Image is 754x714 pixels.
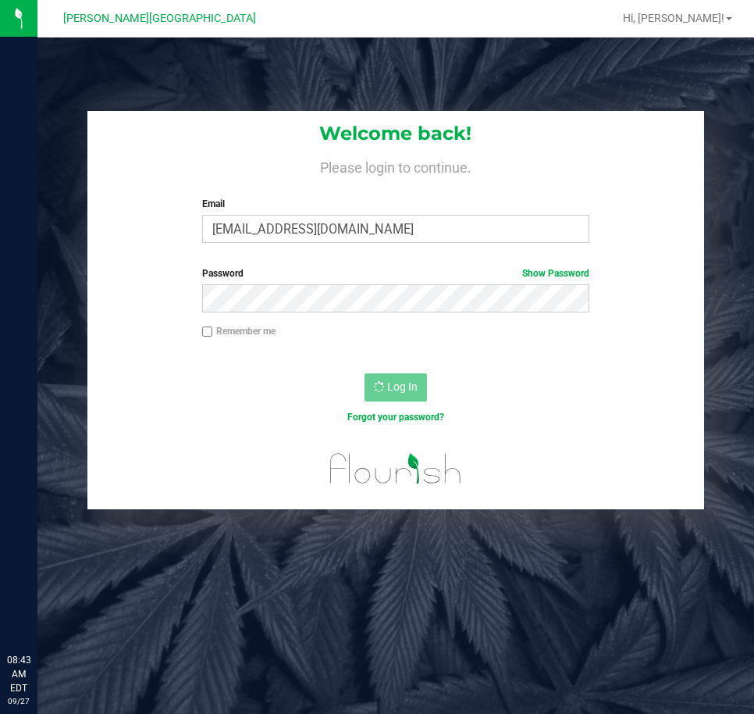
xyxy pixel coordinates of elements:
h4: Please login to continue. [87,156,704,175]
span: [PERSON_NAME][GEOGRAPHIC_DATA] [63,12,256,25]
span: Password [202,268,244,279]
label: Email [202,197,590,211]
p: 09/27 [7,695,30,707]
a: Forgot your password? [347,412,444,423]
span: Log In [387,380,418,393]
a: Show Password [522,268,589,279]
label: Remember me [202,324,276,338]
span: Hi, [PERSON_NAME]! [623,12,724,24]
input: Remember me [202,327,213,337]
img: flourish_logo.svg [318,441,473,497]
h1: Welcome back! [87,123,704,144]
p: 08:43 AM EDT [7,653,30,695]
button: Log In [365,373,427,402]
